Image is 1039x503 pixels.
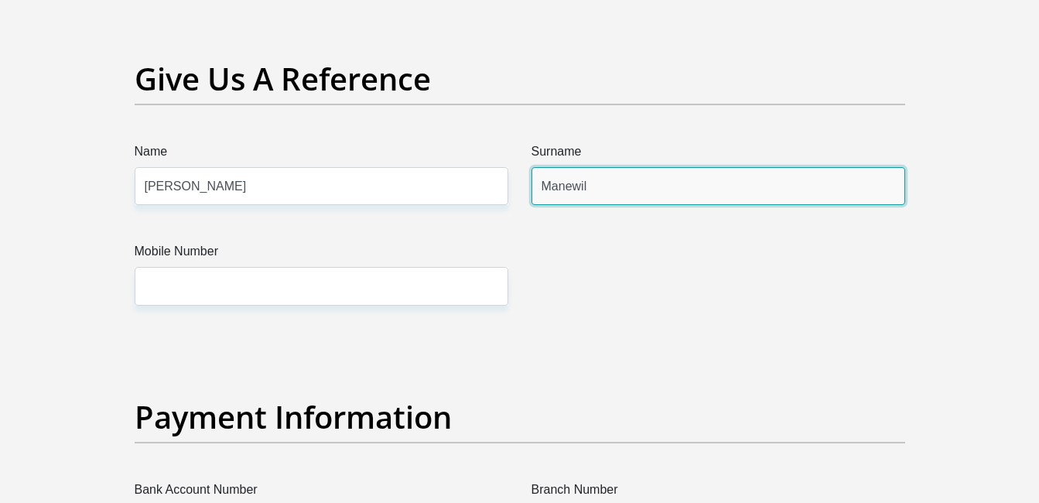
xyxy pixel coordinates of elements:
[531,167,905,205] input: Surname
[135,142,508,167] label: Name
[135,60,905,98] h2: Give Us A Reference
[135,167,508,205] input: Name
[135,267,508,305] input: Mobile Number
[135,242,508,267] label: Mobile Number
[135,399,905,436] h2: Payment Information
[531,142,905,167] label: Surname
